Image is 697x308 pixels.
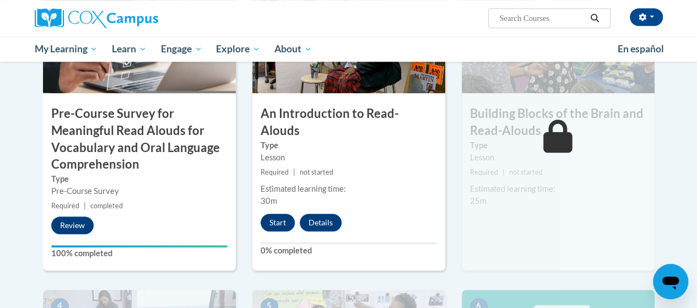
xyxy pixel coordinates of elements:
button: Start [261,214,295,231]
span: Required [51,202,79,210]
input: Search Courses [498,12,586,25]
button: Account Settings [630,8,663,26]
button: Review [51,217,94,234]
h3: An Introduction to Read-Alouds [252,105,445,139]
a: My Learning [28,36,105,62]
a: Cox Campus [35,8,233,28]
label: 0% completed [261,245,437,257]
span: Explore [216,42,260,56]
div: Your progress [51,245,228,247]
button: Search [586,12,603,25]
span: My Learning [34,42,98,56]
span: 25m [470,196,487,206]
div: Estimated learning time: [470,183,646,195]
a: Explore [209,36,267,62]
button: Details [300,214,342,231]
label: 100% completed [51,247,228,260]
span: not started [300,168,333,176]
span: not started [509,168,543,176]
span: Learn [112,42,147,56]
span: Required [470,168,498,176]
div: Lesson [261,152,437,164]
h3: Building Blocks of the Brain and Read-Alouds [462,105,655,139]
iframe: Button to launch messaging window [653,264,688,299]
label: Type [51,173,228,185]
div: Lesson [470,152,646,164]
a: En español [610,37,671,61]
span: completed [90,202,123,210]
span: About [274,42,312,56]
span: | [293,168,295,176]
span: Engage [161,42,202,56]
span: | [84,202,86,210]
img: Cox Campus [35,8,158,28]
span: Required [261,168,289,176]
label: Type [470,139,646,152]
span: En español [618,43,664,55]
label: Type [261,139,437,152]
div: Pre-Course Survey [51,185,228,197]
a: Engage [154,36,209,62]
a: About [267,36,319,62]
div: Estimated learning time: [261,183,437,195]
span: | [503,168,505,176]
div: Main menu [26,36,671,62]
a: Learn [105,36,154,62]
span: 30m [261,196,277,206]
h3: Pre-Course Survey for Meaningful Read Alouds for Vocabulary and Oral Language Comprehension [43,105,236,173]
